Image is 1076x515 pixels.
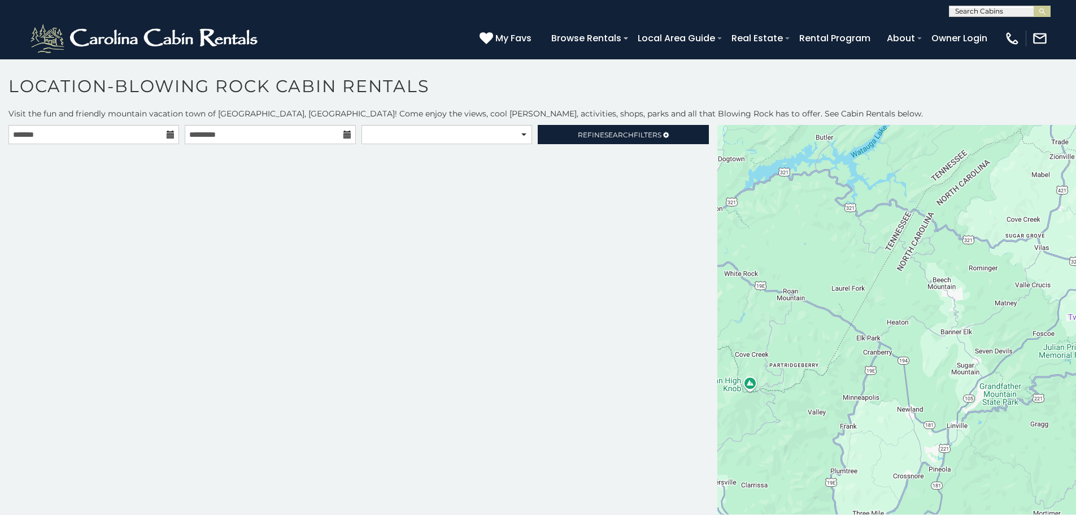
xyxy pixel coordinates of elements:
span: My Favs [495,31,532,45]
a: About [881,28,921,48]
img: phone-regular-white.png [1004,31,1020,46]
a: Browse Rentals [546,28,627,48]
a: Owner Login [926,28,993,48]
a: Local Area Guide [632,28,721,48]
a: Rental Program [794,28,876,48]
a: My Favs [480,31,534,46]
span: Refine Filters [578,131,661,139]
a: RefineSearchFilters [538,125,708,144]
img: mail-regular-white.png [1032,31,1048,46]
a: Real Estate [726,28,789,48]
img: White-1-2.png [28,21,263,55]
span: Search [604,131,634,139]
